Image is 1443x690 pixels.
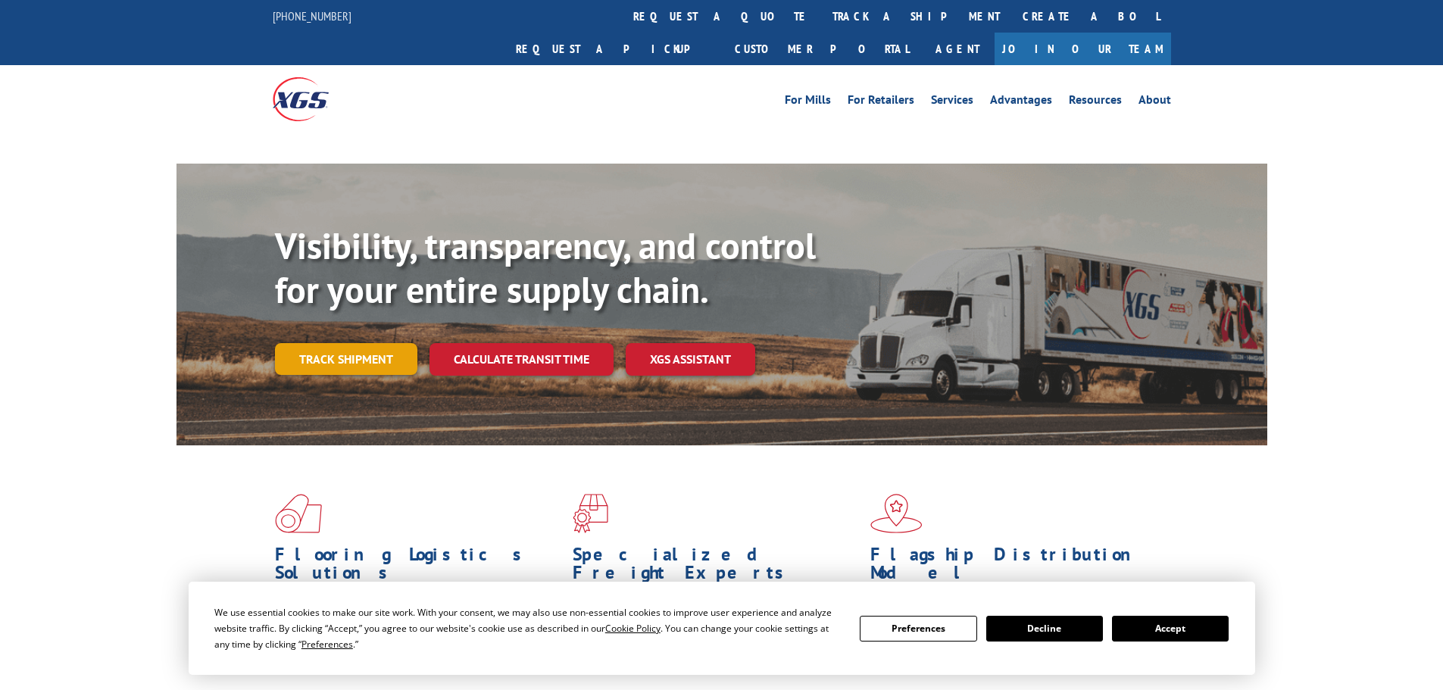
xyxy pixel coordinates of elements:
[848,94,914,111] a: For Retailers
[990,94,1052,111] a: Advantages
[214,604,842,652] div: We use essential cookies to make our site work. With your consent, we may also use non-essential ...
[429,343,614,376] a: Calculate transit time
[931,94,973,111] a: Services
[723,33,920,65] a: Customer Portal
[626,343,755,376] a: XGS ASSISTANT
[785,94,831,111] a: For Mills
[275,545,561,589] h1: Flooring Logistics Solutions
[1138,94,1171,111] a: About
[920,33,995,65] a: Agent
[273,8,351,23] a: [PHONE_NUMBER]
[1069,94,1122,111] a: Resources
[860,616,976,642] button: Preferences
[605,622,661,635] span: Cookie Policy
[275,222,816,313] b: Visibility, transparency, and control for your entire supply chain.
[986,616,1103,642] button: Decline
[1112,616,1229,642] button: Accept
[573,545,859,589] h1: Specialized Freight Experts
[275,343,417,375] a: Track shipment
[275,494,322,533] img: xgs-icon-total-supply-chain-intelligence-red
[995,33,1171,65] a: Join Our Team
[870,494,923,533] img: xgs-icon-flagship-distribution-model-red
[301,638,353,651] span: Preferences
[189,582,1255,675] div: Cookie Consent Prompt
[504,33,723,65] a: Request a pickup
[573,494,608,533] img: xgs-icon-focused-on-flooring-red
[870,545,1157,589] h1: Flagship Distribution Model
